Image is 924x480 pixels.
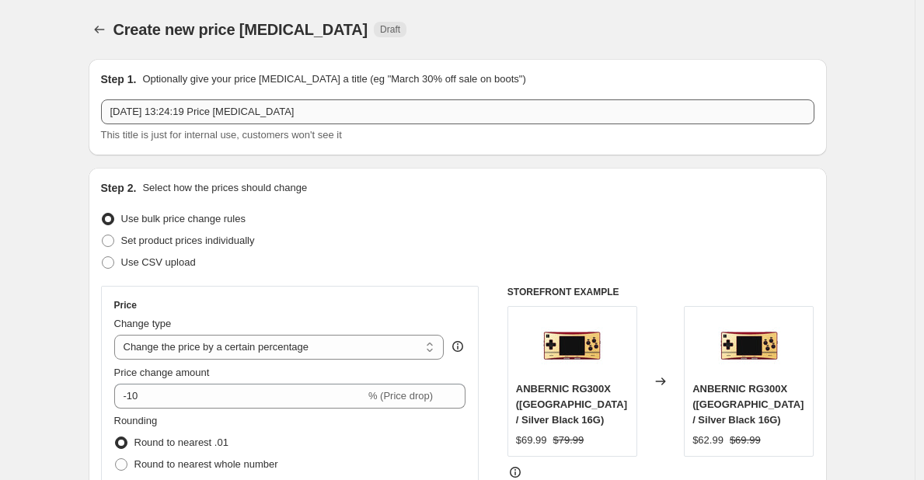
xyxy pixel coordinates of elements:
[142,71,525,87] p: Optionally give your price [MEDICAL_DATA] a title (eg "March 30% off sale on boots")
[450,339,465,354] div: help
[134,437,228,448] span: Round to nearest .01
[553,433,584,448] strike: $79.99
[134,458,278,470] span: Round to nearest whole number
[541,315,603,377] img: AnbernicRG300X_514e651c-7c3a-4de7-a20a-533989a2030b_80x.jpg
[101,99,814,124] input: 30% off holiday sale
[730,433,761,448] strike: $69.99
[718,315,780,377] img: AnbernicRG300X_514e651c-7c3a-4de7-a20a-533989a2030b_80x.jpg
[89,19,110,40] button: Price change jobs
[121,256,196,268] span: Use CSV upload
[101,71,137,87] h2: Step 1.
[101,129,342,141] span: This title is just for internal use, customers won't see it
[516,383,627,426] span: ANBERNIC RG300X ([GEOGRAPHIC_DATA] / Silver Black 16G)
[101,180,137,196] h2: Step 2.
[113,21,368,38] span: Create new price [MEDICAL_DATA]
[142,180,307,196] p: Select how the prices should change
[114,367,210,378] span: Price change amount
[121,235,255,246] span: Set product prices individually
[692,383,804,426] span: ANBERNIC RG300X ([GEOGRAPHIC_DATA] / Silver Black 16G)
[114,384,365,409] input: -15
[516,433,547,448] div: $69.99
[114,415,158,426] span: Rounding
[692,433,724,448] div: $62.99
[114,299,137,311] h3: Price
[114,318,172,329] span: Change type
[380,23,400,36] span: Draft
[507,286,814,298] h6: STOREFRONT EXAMPLE
[368,390,433,402] span: % (Price drop)
[121,213,246,224] span: Use bulk price change rules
